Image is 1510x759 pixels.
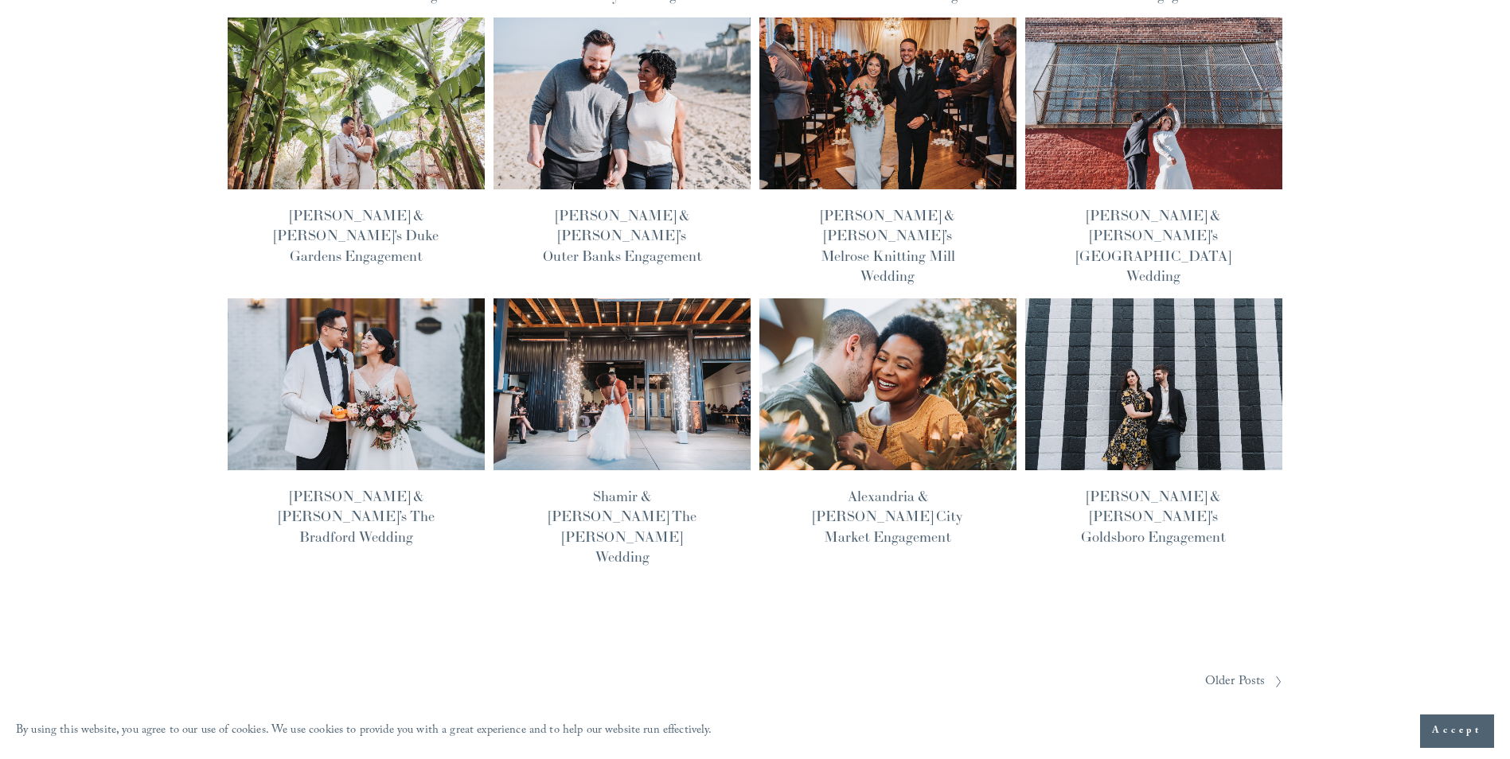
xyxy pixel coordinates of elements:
a: Shamir & [PERSON_NAME] The [PERSON_NAME] Wedding [548,487,696,566]
img: Adrienne &amp; Michael's Goldsboro Engagement [1024,298,1283,471]
img: Francesca &amp; Mike’s Melrose Knitting Mill Wedding [758,17,1017,190]
a: [PERSON_NAME] & [PERSON_NAME]’s Outer Banks Engagement [543,206,702,264]
img: Justine &amp; Xinli’s The Bradford Wedding [227,298,486,471]
img: Francesca &amp; George's Duke Gardens Engagement [227,17,486,190]
a: Older Posts [755,670,1282,695]
a: [PERSON_NAME] & [PERSON_NAME]’s The Bradford Wedding [279,487,435,545]
a: [PERSON_NAME] & [PERSON_NAME]'s [GEOGRAPHIC_DATA] Wedding [1076,206,1231,285]
img: Alexandria &amp; Ahmed's City Market Engagement [758,298,1017,471]
img: Emily &amp; Stephen's Brooklyn Green Building Wedding [1024,17,1283,190]
p: By using this website, you agree to our use of cookies. We use cookies to provide you with a grea... [16,720,712,743]
span: Accept [1432,723,1482,739]
a: Alexandria & [PERSON_NAME] City Market Engagement [813,487,963,545]
span: Older Posts [1205,670,1266,695]
img: Shamir &amp; Keegan’s The Meadows Raleigh Wedding [493,298,752,471]
a: [PERSON_NAME] & [PERSON_NAME]’s Melrose Knitting Mill Wedding [821,206,955,285]
img: Lauren &amp; Ian’s Outer Banks Engagement [493,17,752,190]
a: [PERSON_NAME] & [PERSON_NAME]'s Duke Gardens Engagement [274,206,439,264]
a: [PERSON_NAME] & [PERSON_NAME]'s Goldsboro Engagement [1081,487,1226,545]
button: Accept [1420,714,1494,748]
